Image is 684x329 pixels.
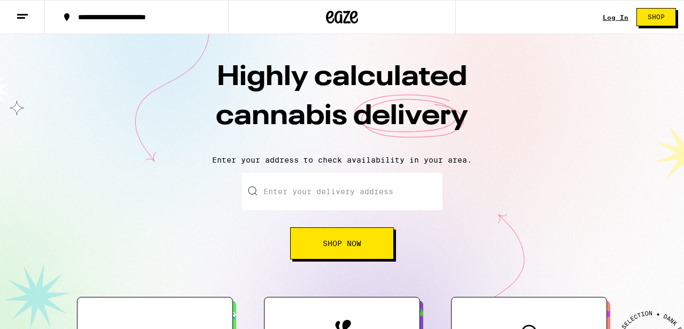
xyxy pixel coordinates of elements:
a: Shop [628,8,684,26]
button: Shop Now [290,227,394,259]
input: Enter your delivery address [242,173,442,210]
span: Shop [648,14,665,20]
span: Shop Now [323,240,361,247]
button: Shop [636,8,676,26]
a: Log In [603,14,628,21]
p: Enter your address to check availability in your area. [11,156,673,164]
h1: Highly calculated cannabis delivery [155,58,529,147]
